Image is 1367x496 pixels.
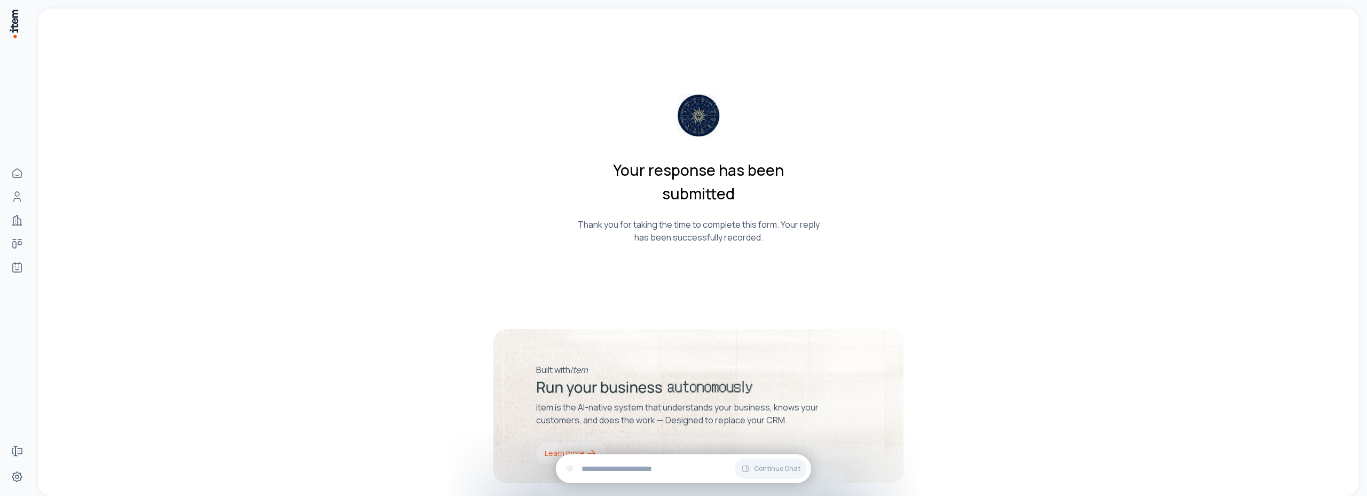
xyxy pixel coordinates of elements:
[6,162,28,184] a: Home
[570,364,588,376] span: item
[6,257,28,278] a: Agents
[556,454,811,483] div: Continue Chat
[536,378,752,397] img: run your business
[545,448,585,459] span: Learn more
[6,466,28,487] a: Settings
[536,401,861,427] p: item is the AI-native system that understands your business, knows your customers, and does the w...
[754,464,800,473] span: Continue Chat
[536,443,606,464] button: Learn more
[677,94,720,137] img: Astral chart candidates selection process
[536,363,861,376] p: Built with
[6,186,28,207] a: People
[6,233,28,254] a: Deals
[576,218,821,244] p: Thank you for taking the time to complete this form. Your reply has been successfully recorded.
[6,440,28,462] a: Forms
[6,210,28,231] a: Companies
[576,158,821,205] h1: Your response has been submitted
[9,9,19,39] img: Item Brain Logo
[735,459,807,479] button: Continue Chat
